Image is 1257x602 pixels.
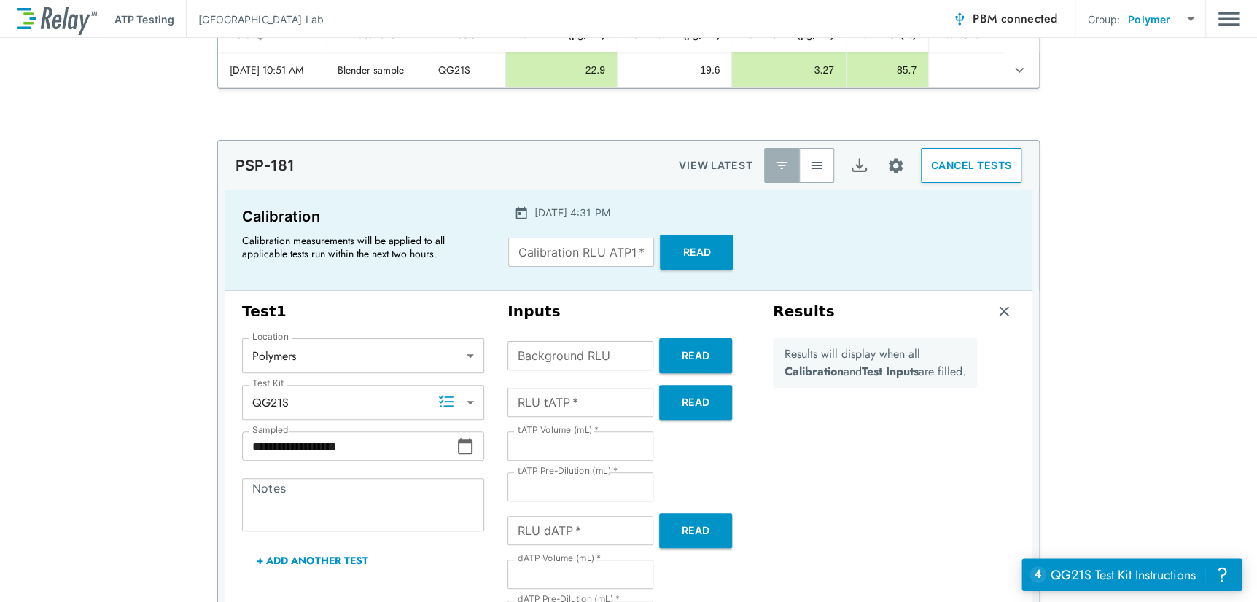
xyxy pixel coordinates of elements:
[326,52,427,87] td: Blender sample
[514,206,529,220] img: Calender Icon
[862,363,919,380] b: Test Inputs
[997,304,1011,318] img: Remove
[518,63,605,77] div: 22.9
[841,148,876,183] button: Export
[973,9,1057,29] span: PBM
[242,543,383,578] button: + Add Another Test
[534,205,610,220] p: [DATE] 4:31 PM
[252,425,289,435] label: Sampled
[518,425,599,435] label: tATP Volume (mL)
[1218,5,1240,33] img: Drawer Icon
[1087,12,1120,27] p: Group:
[952,12,967,26] img: Connected Icon
[17,4,97,35] img: LuminUltra Relay
[876,146,915,185] button: Site setup
[242,341,484,370] div: Polymers
[1007,58,1032,82] button: expand row
[785,345,966,380] p: Results will display when all and are filled.
[518,553,601,563] label: dATP Volume (mL)
[921,148,1021,183] button: CANCEL TESTS
[230,63,314,77] div: [DATE] 10:51 AM
[744,63,833,77] div: 3.27
[809,158,824,173] img: View All
[507,302,750,321] h3: Inputs
[252,378,284,388] label: Test Kit
[427,52,505,87] td: QG21S
[659,385,732,420] button: Read
[629,63,720,77] div: 19.6
[1021,558,1242,591] iframe: Resource center
[679,157,752,174] p: VIEW LATEST
[218,17,1039,88] table: sticky table
[1218,5,1240,33] button: Main menu
[659,338,732,373] button: Read
[660,235,733,270] button: Read
[774,158,789,173] img: Latest
[198,12,324,27] p: [GEOGRAPHIC_DATA] Lab
[236,157,295,174] p: PSP-181
[114,12,174,27] p: ATP Testing
[252,332,289,342] label: Location
[1001,10,1058,27] span: connected
[518,466,618,476] label: tATP Pre-Dilution (mL)
[242,234,475,260] p: Calibration measurements will be applied to all applicable tests run within the next two hours.
[242,388,484,417] div: QG21S
[785,363,844,380] b: Calibration
[850,157,868,175] img: Export Icon
[659,513,732,548] button: Read
[242,205,482,228] p: Calibration
[946,4,1063,34] button: PBM connected
[858,63,917,77] div: 85.7
[773,302,835,321] h3: Results
[887,157,905,175] img: Settings Icon
[242,302,484,321] h3: Test 1
[242,431,456,461] input: Choose date, selected date is Oct 2, 2025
